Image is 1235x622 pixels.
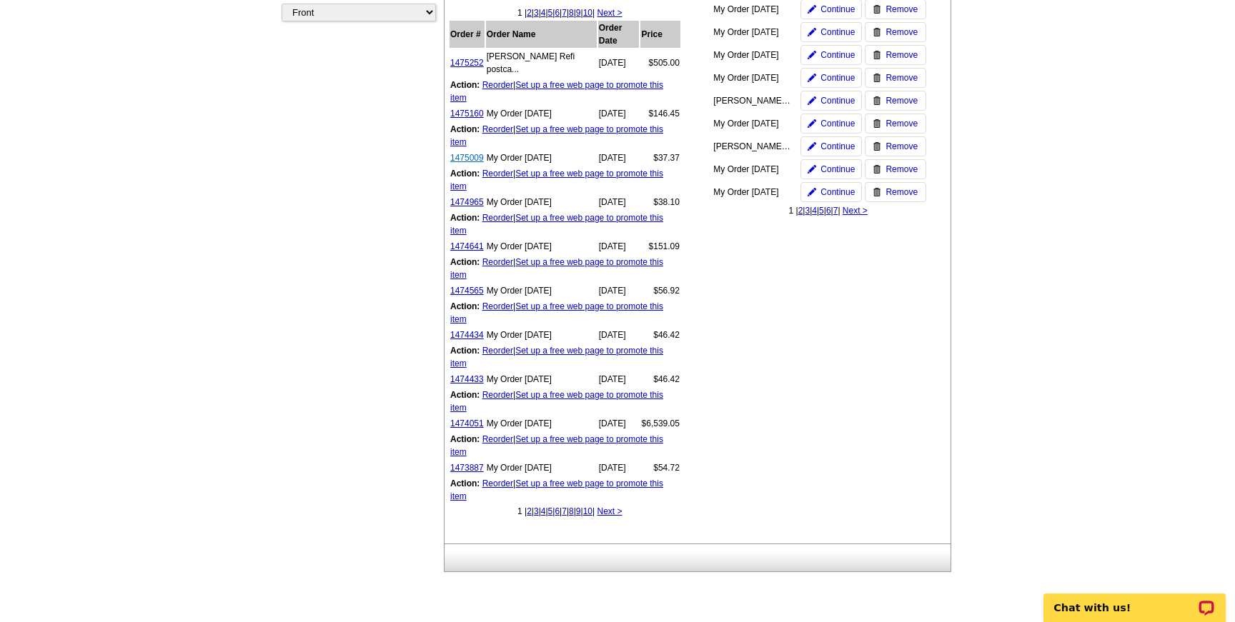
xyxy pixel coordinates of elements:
[598,328,640,342] td: [DATE]
[583,8,592,18] a: 10
[873,28,881,36] img: trashcan-icon.gif
[873,165,881,174] img: trashcan-icon.gif
[450,124,663,147] a: Set up a free web page to promote this item
[450,388,680,415] td: |
[808,165,816,174] img: pencil-icon.gif
[873,188,881,196] img: trashcan-icon.gif
[450,169,480,179] b: Action:
[800,45,862,65] a: Continue
[569,506,574,516] a: 8
[800,114,862,134] a: Continue
[820,117,855,130] span: Continue
[541,8,546,18] a: 4
[713,163,792,176] div: My Order [DATE]
[576,506,581,516] a: 9
[482,301,513,311] a: Reorder
[820,49,855,61] span: Continue
[820,186,855,199] span: Continue
[482,169,513,179] a: Reorder
[886,26,918,39] span: Remove
[450,80,663,103] a: Set up a free web page to promote this item
[808,119,816,128] img: pencil-icon.gif
[640,284,680,298] td: $56.92
[583,506,592,516] a: 10
[800,91,862,111] a: Continue
[713,3,792,16] div: My Order [DATE]
[598,461,640,475] td: [DATE]
[450,153,484,163] a: 1475009
[450,78,680,105] td: |
[450,109,484,119] a: 1475160
[450,21,485,48] th: Order #
[808,28,816,36] img: pencil-icon.gif
[820,71,855,84] span: Continue
[450,390,663,413] a: Set up a free web page to promote this item
[808,142,816,151] img: pencil-icon.gif
[541,506,546,516] a: 4
[527,8,532,18] a: 2
[713,96,848,106] span: Tim Martin - Refi Postcards
[486,106,597,121] td: My Order [DATE]
[598,21,640,48] th: Order Date
[450,80,480,90] b: Action:
[486,372,597,386] td: My Order [DATE]
[886,49,918,61] span: Remove
[820,26,855,39] span: Continue
[886,3,918,16] span: Remove
[597,8,622,18] a: Next >
[886,186,918,199] span: Remove
[886,140,918,153] span: Remove
[713,26,792,39] div: My Order [DATE]
[598,416,640,431] td: [DATE]
[527,506,532,516] a: 2
[450,213,480,223] b: Action:
[873,51,881,59] img: trashcan-icon.gif
[826,206,831,216] a: 6
[886,71,918,84] span: Remove
[555,506,560,516] a: 6
[808,96,816,105] img: pencil-icon.gif
[798,206,803,216] a: 2
[450,432,680,459] td: |
[873,96,881,105] img: trashcan-icon.gif
[640,372,680,386] td: $46.42
[450,286,484,296] a: 1474565
[450,330,484,340] a: 1474434
[482,390,513,400] a: Reorder
[598,49,640,76] td: [DATE]
[640,151,680,165] td: $37.37
[486,21,597,48] th: Order Name
[450,299,680,326] td: |
[448,505,692,518] div: 1 | | | | | | | | | |
[450,122,680,149] td: |
[808,188,816,196] img: pencil-icon.gif
[640,416,680,431] td: $6,539.05
[450,478,480,488] b: Action:
[713,117,792,130] div: My Order [DATE]
[450,343,680,371] td: |
[873,142,881,151] img: trashcan-icon.gif
[713,49,792,61] div: My Order [DATE]
[820,140,855,153] span: Continue
[640,106,680,121] td: $146.45
[886,117,918,130] span: Remove
[482,124,513,134] a: Reorder
[713,140,792,153] div: [PERSON_NAME] 032725
[450,478,663,501] a: Set up a free web page to promote this item
[808,74,816,82] img: pencil-icon.gif
[482,80,513,90] a: Reorder
[450,213,663,236] a: Set up a free web page to promote this item
[713,71,792,84] div: My Order [DATE]
[450,434,663,457] a: Set up a free web page to promote this item
[450,374,484,384] a: 1474433
[820,163,855,176] span: Continue
[800,159,862,179] a: Continue
[819,206,824,216] a: 5
[598,106,640,121] td: [DATE]
[555,8,560,18] a: 6
[450,197,484,207] a: 1474965
[450,124,480,134] b: Action:
[562,8,567,18] a: 7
